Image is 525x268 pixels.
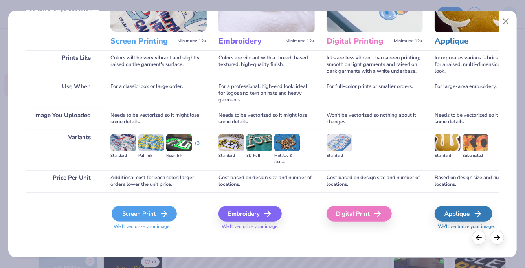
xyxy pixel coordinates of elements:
[435,152,461,159] div: Standard
[463,152,488,159] div: Sublimated
[327,206,392,222] div: Digital Print
[218,152,244,159] div: Standard
[218,170,315,192] div: Cost based on design size and number of locations.
[327,50,423,79] div: Inks are less vibrant than screen printing; smooth on light garments and raised on dark garments ...
[110,223,207,230] span: We'll vectorize your image.
[138,152,164,159] div: Puff Ink
[327,79,423,108] div: For full-color prints or smaller orders.
[286,39,315,44] span: Minimum: 12+
[274,152,300,166] div: Metallic & Glitter
[218,108,315,130] div: Needs to be vectorized so it might lose some details
[218,134,244,151] img: Standard
[110,152,136,159] div: Standard
[138,134,164,151] img: Puff Ink
[178,39,207,44] span: Minimum: 12+
[112,206,177,222] div: Screen Print
[166,134,192,151] img: Neon Ink
[166,152,192,159] div: Neon Ink
[194,140,200,153] div: + 3
[110,170,207,192] div: Additional cost for each color; larger orders lower the unit price.
[246,152,272,159] div: 3D Puff
[218,50,315,79] div: Colors are vibrant with a thread-based textured, high-quality finish.
[26,130,99,170] div: Variants
[327,152,352,159] div: Standard
[218,223,315,230] span: We'll vectorize your image.
[26,6,99,12] p: You can change this later.
[26,170,99,192] div: Price Per Unit
[110,36,174,46] h3: Screen Printing
[110,134,136,151] img: Standard
[110,50,207,79] div: Colors will be very vibrant and slightly raised on the garment's surface.
[110,79,207,108] div: For a classic look or large order.
[246,134,272,151] img: 3D Puff
[327,36,391,46] h3: Digital Printing
[218,79,315,108] div: For a professional, high-end look; ideal for logos and text on hats and heavy garments.
[26,50,99,79] div: Prints Like
[218,36,283,46] h3: Embroidery
[435,134,461,151] img: Standard
[110,108,207,130] div: Needs to be vectorized so it might lose some details
[26,79,99,108] div: Use When
[218,206,282,222] div: Embroidery
[327,108,423,130] div: Won't be vectorized so nothing about it changes
[435,206,492,222] div: Applique
[463,134,488,151] img: Sublimated
[327,134,352,151] img: Standard
[327,170,423,192] div: Cost based on design size and number of locations.
[26,108,99,130] div: Image You Uploaded
[274,134,300,151] img: Metallic & Glitter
